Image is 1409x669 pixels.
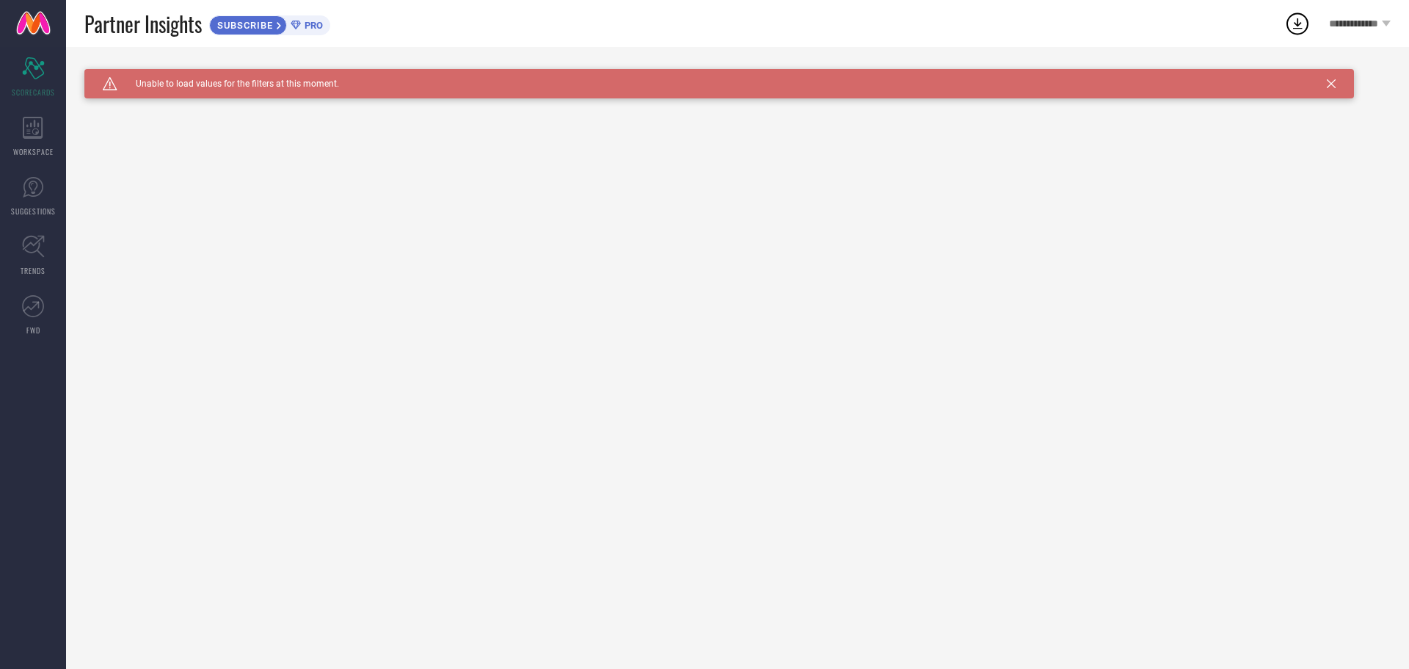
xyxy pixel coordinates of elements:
span: Unable to load values for the filters at this moment. [117,79,339,89]
div: Unable to load filters at this moment. Please try later. [84,69,1391,81]
span: PRO [301,20,323,31]
span: WORKSPACE [13,146,54,157]
span: SUGGESTIONS [11,206,56,217]
span: TRENDS [21,265,45,276]
span: SCORECARDS [12,87,55,98]
span: Partner Insights [84,9,202,39]
div: Open download list [1284,10,1311,37]
span: FWD [26,325,40,336]
span: SUBSCRIBE [210,20,277,31]
a: SUBSCRIBEPRO [209,12,330,35]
